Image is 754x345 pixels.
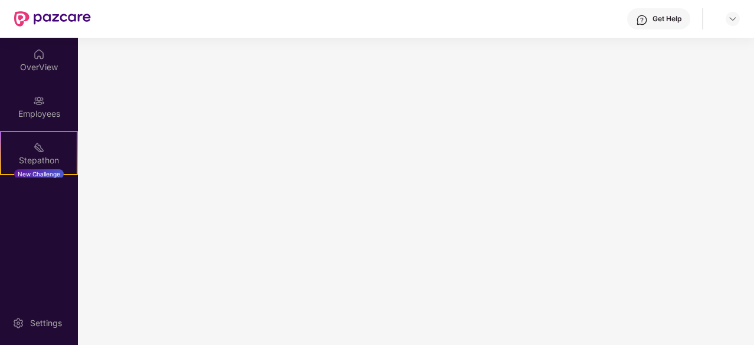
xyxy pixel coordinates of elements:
[12,317,24,329] img: svg+xml;base64,PHN2ZyBpZD0iU2V0dGluZy0yMHgyMCIgeG1sbnM9Imh0dHA6Ly93d3cudzMub3JnLzIwMDAvc3ZnIiB3aW...
[33,95,45,107] img: svg+xml;base64,PHN2ZyBpZD0iRW1wbG95ZWVzIiB4bWxucz0iaHR0cDovL3d3dy53My5vcmcvMjAwMC9zdmciIHdpZHRoPS...
[728,14,737,24] img: svg+xml;base64,PHN2ZyBpZD0iRHJvcGRvd24tMzJ4MzIiIHhtbG5zPSJodHRwOi8vd3d3LnczLm9yZy8yMDAwL3N2ZyIgd2...
[27,317,65,329] div: Settings
[33,48,45,60] img: svg+xml;base64,PHN2ZyBpZD0iSG9tZSIgeG1sbnM9Imh0dHA6Ly93d3cudzMub3JnLzIwMDAvc3ZnIiB3aWR0aD0iMjAiIG...
[653,14,681,24] div: Get Help
[14,169,64,179] div: New Challenge
[14,11,91,27] img: New Pazcare Logo
[33,142,45,153] img: svg+xml;base64,PHN2ZyB4bWxucz0iaHR0cDovL3d3dy53My5vcmcvMjAwMC9zdmciIHdpZHRoPSIyMSIgaGVpZ2h0PSIyMC...
[1,155,77,166] div: Stepathon
[636,14,648,26] img: svg+xml;base64,PHN2ZyBpZD0iSGVscC0zMngzMiIgeG1sbnM9Imh0dHA6Ly93d3cudzMub3JnLzIwMDAvc3ZnIiB3aWR0aD...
